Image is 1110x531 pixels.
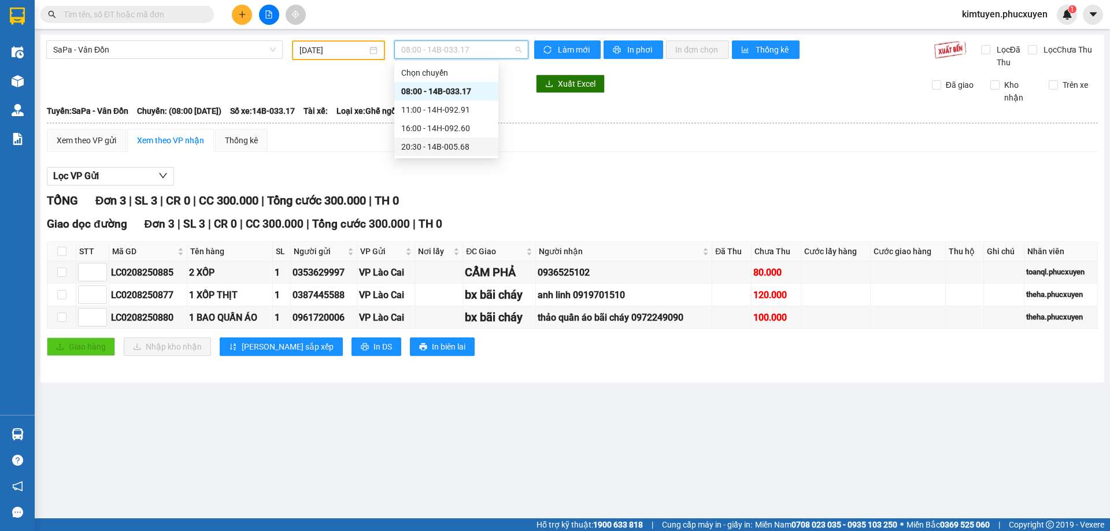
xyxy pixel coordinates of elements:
span: notification [12,481,23,492]
span: Lọc Chưa Thu [1039,43,1094,56]
button: printerIn DS [351,337,401,356]
button: uploadGiao hàng [47,337,115,356]
img: icon-new-feature [1062,9,1072,20]
span: TH 0 [419,217,442,231]
div: 20:30 - 14B-005.68 [401,140,491,153]
th: Tên hàng [187,242,272,261]
span: Decrease Value [94,295,106,303]
div: bx bãi cháy [465,309,534,326]
span: VP Gửi [360,245,403,258]
th: Đã Thu [712,242,751,261]
span: 08:00 - 14B-033.17 [401,41,521,58]
span: Loại xe: Ghế ngồi 28 chỗ [336,105,424,117]
span: Decrease Value [94,317,106,326]
strong: 0369 525 060 [940,520,990,529]
span: down [97,273,104,280]
div: 0961720006 [293,310,354,325]
span: Miền Nam [755,518,897,531]
th: Cước lấy hàng [801,242,871,261]
th: Cước giao hàng [871,242,946,261]
span: CR 0 [166,194,190,207]
span: ⚪️ [900,522,904,527]
span: up [97,288,104,295]
span: up [97,310,104,317]
span: Mã GD [112,245,175,258]
span: CR 0 [214,217,237,231]
span: search [48,10,56,18]
span: Tài xế: [304,105,328,117]
span: SaPa - Vân Đồn [53,41,276,58]
div: toanql.phucxuyen [1026,266,1096,278]
span: plus [238,10,246,18]
span: Lọc Đã Thu [992,43,1028,69]
span: Đã giao [941,79,978,91]
span: Cung cấp máy in - giấy in: [662,518,752,531]
td: LC0208250885 [109,261,187,284]
div: 16:00 - 14H-092.60 [401,122,491,135]
span: Giao dọc đường [47,217,127,231]
span: Nơi lấy [418,245,452,258]
span: up [97,265,104,272]
div: 11:00 - 14H-092.91 [401,103,491,116]
div: 1 [275,310,289,325]
input: Tìm tên, số ĐT hoặc mã đơn [64,8,200,21]
span: [PERSON_NAME] sắp xếp [242,340,334,353]
span: down [97,318,104,325]
div: CẨM PHẢ [465,263,534,281]
div: Chọn chuyến [394,64,498,82]
span: SL 3 [135,194,157,207]
button: In đơn chọn [666,40,729,59]
span: Đơn 3 [145,217,175,231]
span: | [306,217,309,231]
span: Lọc VP Gửi [53,169,99,183]
button: printerIn phơi [604,40,663,59]
img: logo-vxr [10,8,25,25]
span: file-add [265,10,273,18]
img: warehouse-icon [12,75,24,87]
img: warehouse-icon [12,46,24,58]
input: 02/08/2025 [299,44,367,57]
td: LC0208250877 [109,284,187,306]
span: kimtuyen.phucxuyen [953,7,1057,21]
span: TỔNG [47,194,78,207]
button: caret-down [1083,5,1103,25]
span: ĐC Giao [466,245,524,258]
div: 0353629997 [293,265,354,280]
th: Chưa Thu [752,242,801,261]
span: Increase Value [94,309,106,317]
div: anh linh 0919701510 [538,288,710,302]
div: LC0208250885 [111,265,185,280]
strong: 0708 023 035 - 0935 103 250 [791,520,897,529]
span: In phơi [627,43,654,56]
div: LC0208250880 [111,310,185,325]
div: Xem theo VP nhận [137,134,204,147]
div: Thống kê [225,134,258,147]
span: download [545,80,553,89]
div: 80.000 [753,265,799,280]
img: solution-icon [12,133,24,145]
span: TH 0 [375,194,399,207]
td: VP Lào Cai [357,261,415,284]
button: sort-ascending[PERSON_NAME] sắp xếp [220,337,343,356]
span: | [160,194,163,207]
div: 0387445588 [293,288,354,302]
span: Increase Value [94,286,106,295]
span: | [129,194,132,207]
button: printerIn biên lai [410,337,475,356]
span: Tổng cước 300.000 [267,194,366,207]
span: | [240,217,243,231]
th: STT [76,242,109,261]
div: 120.000 [753,288,799,302]
th: Ghi chú [984,242,1024,261]
span: | [998,518,1000,531]
div: LC0208250877 [111,288,185,302]
span: Decrease Value [94,272,106,281]
span: Số xe: 14B-033.17 [230,105,295,117]
span: Người nhận [539,245,700,258]
span: 1 [1070,5,1074,13]
span: | [413,217,416,231]
span: copyright [1046,521,1054,529]
span: Increase Value [94,263,106,272]
span: bar-chart [741,46,751,55]
td: LC0208250880 [109,306,187,329]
